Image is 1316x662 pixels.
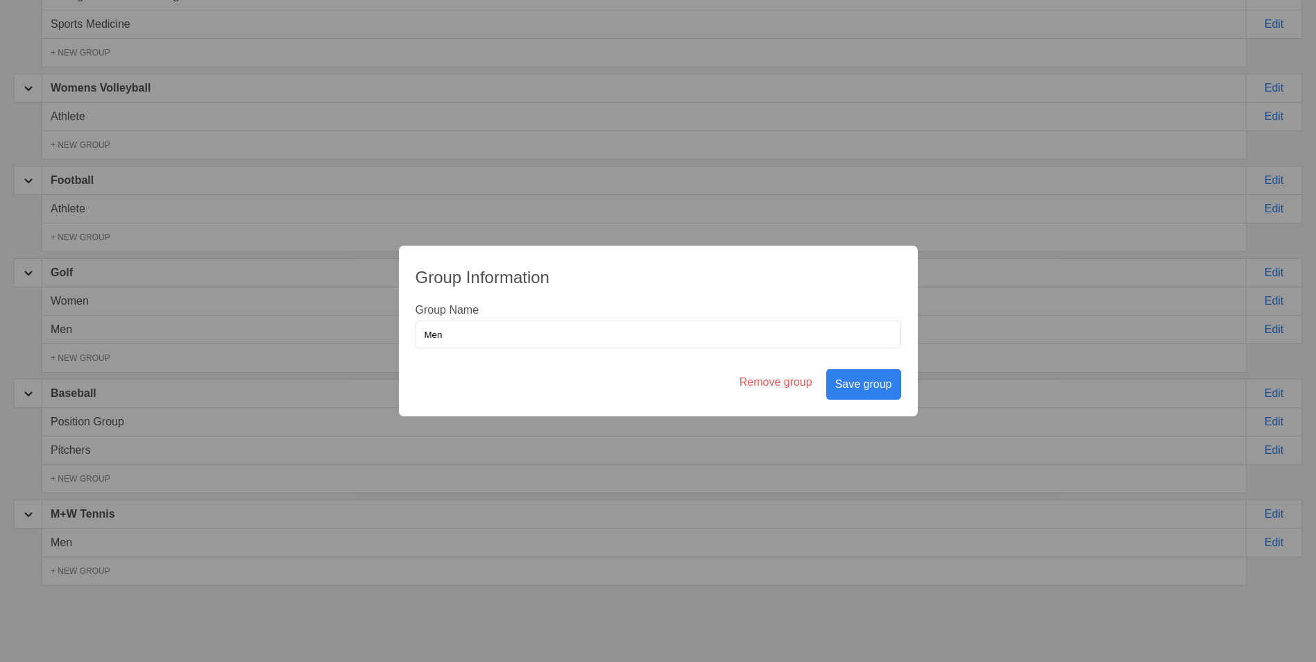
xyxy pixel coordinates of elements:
[1247,595,1316,662] iframe: Chat Widget
[733,369,819,400] div: Remove group
[416,268,901,287] div: Group Information
[826,369,901,400] div: Save group
[416,304,901,316] div: Group Name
